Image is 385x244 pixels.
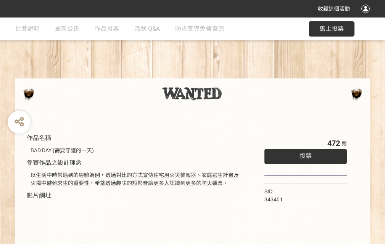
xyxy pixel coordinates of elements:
span: 最新公告 [55,25,79,32]
a: 比賽說明 [15,18,40,40]
span: 防火宣導免費資源 [175,25,224,32]
span: 作品名稱 [27,134,51,142]
span: 作品投票 [95,25,119,32]
iframe: Facebook Share [285,188,323,195]
span: 472 [327,139,340,148]
a: 活動 Q&A [134,18,160,40]
span: 影片網址 [27,192,51,199]
span: 比賽說明 [15,25,40,32]
a: 最新公告 [55,18,79,40]
span: SID: 343401 [264,188,283,203]
div: BAD DAY (需要守護的一天) [31,147,242,155]
span: 投票 [300,152,312,159]
span: 馬上投票 [319,25,344,32]
span: 票 [342,141,347,147]
a: 防火宣導免費資源 [175,18,224,40]
button: 馬上投票 [309,21,354,37]
span: 收藏這個活動 [318,6,350,12]
span: 參賽作品之設計理念 [27,159,82,166]
span: 活動 Q&A [134,25,160,32]
a: 作品投票 [95,18,119,40]
div: 以生活中時常遇到的經驗為例，透過對比的方式宣傳住宅用火災警報器、家庭逃生計畫及火場中避難求生的重要性，希望透過趣味的短影音讓更多人認識到更多的防火觀念。 [31,171,242,187]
